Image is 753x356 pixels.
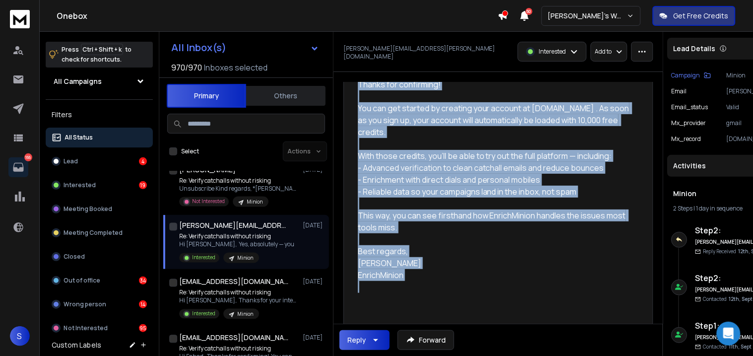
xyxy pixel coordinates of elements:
p: Meeting Booked [64,205,112,213]
p: [PERSON_NAME][EMAIL_ADDRESS][PERSON_NAME][DOMAIN_NAME] [343,45,495,61]
img: logo [10,10,30,28]
p: Interested [192,254,215,262]
button: Interested19 [46,175,153,195]
p: Re: Verify catchalls without risking [179,345,292,353]
div: 34 [139,277,147,285]
p: Meeting Completed [64,229,123,237]
button: All Inbox(s) [163,38,327,58]
h1: [EMAIL_ADDRESS][DOMAIN_NAME] [179,333,288,343]
p: Not Interested [192,198,225,206]
h1: Onebox [57,10,498,22]
p: Unsubscribe Kind regards, *[PERSON_NAME] de [179,185,298,193]
div: With those credits, you’ll be able to try out the full platform — including: [358,150,631,162]
p: [DATE] [303,278,325,286]
p: Get Free Credits [674,11,729,21]
button: Wrong person14 [46,294,153,314]
a: 166 [8,157,28,177]
div: You can get started by creating your account at [DOMAIN_NAME] . As soon as you sign up, your acco... [358,102,631,138]
div: 4 [139,157,147,165]
div: - Advanced verification to clean catchall emails and reduce bounces [358,162,631,174]
span: 12th, Sept [729,295,753,302]
button: Lead4 [46,151,153,171]
button: All Campaigns [46,71,153,91]
p: Add to [595,48,612,56]
p: Re: Verify catchalls without risking [179,177,298,185]
p: Press to check for shortcuts. [62,45,132,65]
button: Closed [46,247,153,267]
div: EnrichMinion [358,269,631,281]
div: Open Intercom Messenger [717,322,741,346]
label: Select [181,147,199,155]
span: 50 [526,8,533,15]
h1: All Campaigns [54,76,102,86]
p: Campaign [672,71,700,79]
p: Lead [64,157,78,165]
span: 11th, Sept [729,343,752,350]
button: S [10,326,30,346]
p: Contacted [703,343,752,351]
div: 14 [139,300,147,308]
p: Wrong person [64,300,106,308]
button: Others [246,85,326,107]
p: Hi [PERSON_NAME], Yes, absolutely — you [179,241,294,249]
p: Interested [192,310,215,318]
p: All Status [65,134,93,142]
div: Best regards, [358,245,631,257]
p: [PERSON_NAME]'s Workspace [548,11,627,21]
button: Reply [340,330,390,350]
button: Campaign [672,71,711,79]
p: Re: Verify catchalls without risking [179,289,298,297]
button: Out of office34 [46,271,153,290]
p: [DATE] [303,222,325,230]
div: 95 [139,324,147,332]
span: 970 / 970 [171,62,202,73]
span: 2 Steps [674,204,693,213]
p: Minion [247,199,263,206]
p: Email [672,87,687,95]
p: Closed [64,253,85,261]
h3: Filters [46,108,153,122]
h1: [EMAIL_ADDRESS][DOMAIN_NAME] [179,277,288,287]
p: Out of office [64,277,100,285]
div: [PERSON_NAME] [358,257,631,269]
p: 166 [24,153,32,161]
h1: All Inbox(s) [171,43,226,53]
p: email_status [672,103,708,111]
p: Minion [237,311,253,318]
div: Thanks for confirming! [358,78,631,90]
p: Minion [237,255,253,262]
p: Lead Details [674,44,716,54]
p: Contacted [703,295,753,303]
p: Interested [539,48,566,56]
button: Not Interested95 [46,318,153,338]
div: - Reliable data so your campaigns land in the inbox, not spam [358,186,631,198]
p: mx_record [672,135,701,143]
button: Primary [167,84,246,108]
button: Meeting Completed [46,223,153,243]
div: - Enrichment with direct dials and personal mobiles [358,174,631,186]
p: Hi [PERSON_NAME], Thanks for your interest! You [179,297,298,305]
div: Reply [347,335,366,345]
button: Meeting Booked [46,199,153,219]
div: This way, you can see firsthand how EnrichMinion handles the issues most tools miss. [358,210,631,233]
button: Get Free Credits [653,6,736,26]
h1: [PERSON_NAME][EMAIL_ADDRESS][PERSON_NAME][DOMAIN_NAME] [179,221,288,231]
div: 19 [139,181,147,189]
p: Not Interested [64,324,108,332]
h3: Inboxes selected [204,62,268,73]
p: Re: Verify catchalls without risking [179,233,294,241]
button: All Status [46,128,153,147]
p: mx_provider [672,119,706,127]
p: [DATE] [303,334,325,342]
span: 1 day in sequence [696,204,743,213]
h3: Custom Labels [52,340,101,350]
button: Forward [398,330,454,350]
span: Ctrl + Shift + k [81,44,123,55]
p: Interested [64,181,96,189]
